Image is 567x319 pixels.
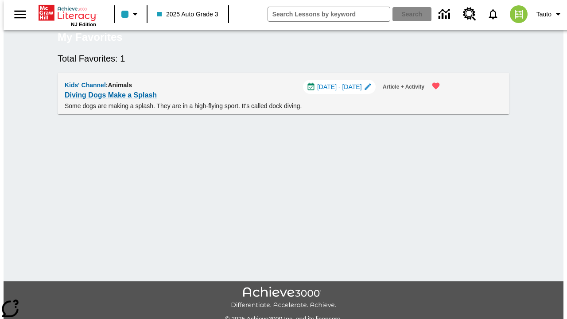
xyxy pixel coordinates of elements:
button: Select a new avatar [505,3,533,26]
h5: My Favorites [58,30,123,44]
span: Article + Activity [383,82,424,92]
span: Kids' Channel [65,82,106,89]
a: Diving Dogs Make a Splash [65,89,157,101]
div: Sep 08 - Sep 08 Choose Dates [303,80,376,94]
span: [DATE] - [DATE] [317,82,362,92]
button: Profile/Settings [533,6,567,22]
a: Home [39,4,96,22]
p: Some dogs are making a splash. They are in a high-flying sport. It's called dock diving. [65,101,446,111]
span: : Animals [106,82,132,89]
div: Home [39,3,96,27]
button: Open side menu [7,1,33,27]
a: Notifications [482,3,505,26]
input: search field [268,7,390,21]
button: Article + Activity [379,80,428,94]
span: Tauto [536,10,551,19]
button: Remove from Favorites [426,76,446,96]
a: Data Center [433,2,458,27]
img: Achieve3000 Differentiate Accelerate Achieve [231,287,336,309]
button: Class color is light blue. Change class color [118,6,144,22]
span: 2025 Auto Grade 3 [157,10,218,19]
a: Resource Center, Will open in new tab [458,2,482,26]
span: NJ Edition [71,22,96,27]
img: avatar image [510,5,528,23]
h6: Total Favorites: 1 [58,51,509,66]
